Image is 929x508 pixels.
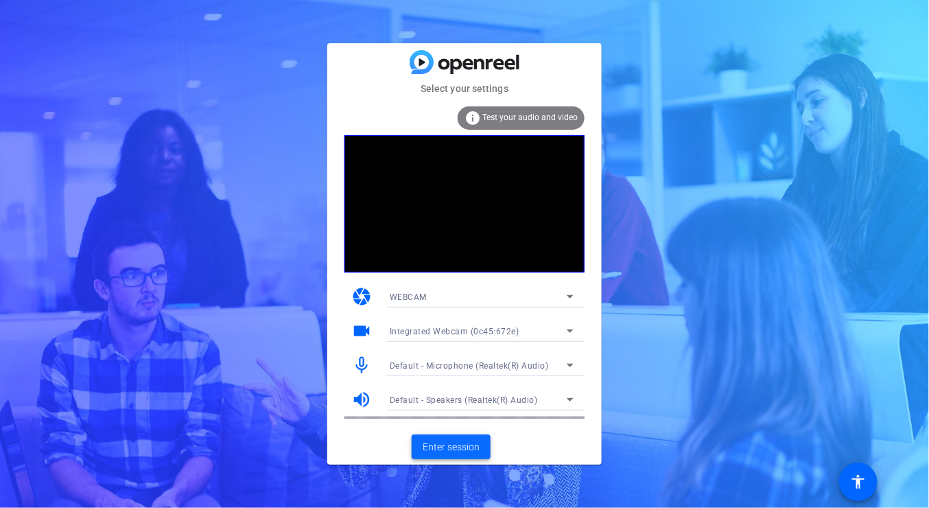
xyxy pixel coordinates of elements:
[412,435,491,459] button: Enter session
[351,321,372,341] mat-icon: videocam
[390,327,519,336] span: Integrated Webcam (0c45:672e)
[482,113,578,122] span: Test your audio and video
[390,292,427,302] span: WEBCAM
[850,474,867,490] mat-icon: accessibility
[390,395,538,405] span: Default - Speakers (Realtek(R) Audio)
[423,440,480,454] span: Enter session
[327,81,602,96] mat-card-subtitle: Select your settings
[351,355,372,376] mat-icon: mic_none
[351,389,372,410] mat-icon: volume_up
[390,361,549,371] span: Default - Microphone (Realtek(R) Audio)
[464,110,481,126] mat-icon: info
[351,286,372,307] mat-icon: camera
[410,50,519,74] img: blue-gradient.svg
